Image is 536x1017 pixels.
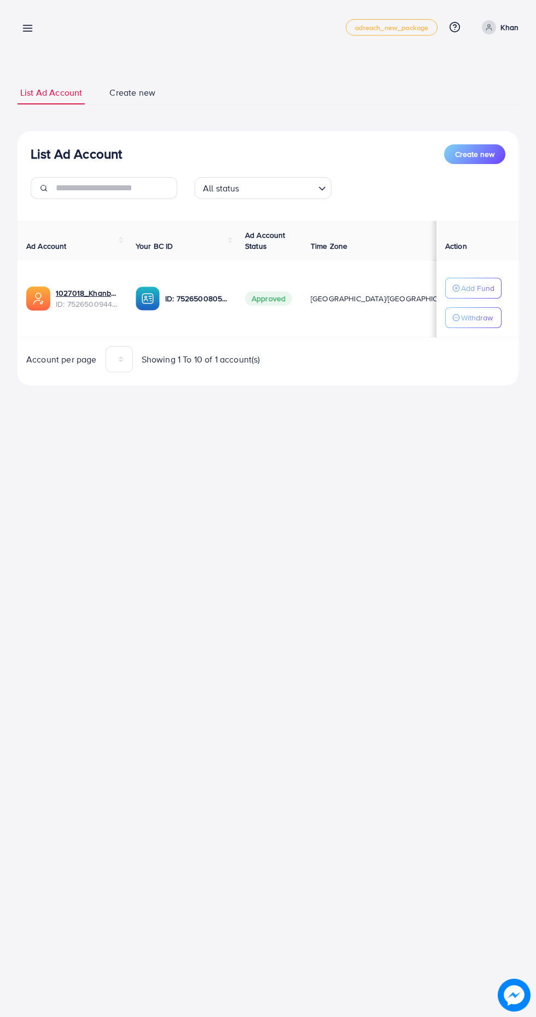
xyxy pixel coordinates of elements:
[109,86,155,99] span: Create new
[56,299,118,309] span: ID: 7526500944935256080
[243,178,314,196] input: Search for option
[31,146,122,162] h3: List Ad Account
[311,241,347,252] span: Time Zone
[56,288,118,310] div: <span class='underline'>1027018_Khanbhia_1752400071646</span></br>7526500944935256080
[500,21,518,34] p: Khan
[26,353,97,366] span: Account per page
[245,291,292,306] span: Approved
[444,144,505,164] button: Create new
[195,177,331,199] div: Search for option
[461,282,494,295] p: Add Fund
[311,293,463,304] span: [GEOGRAPHIC_DATA]/[GEOGRAPHIC_DATA]
[245,230,286,252] span: Ad Account Status
[136,287,160,311] img: ic-ba-acc.ded83a64.svg
[346,19,438,36] a: adreach_new_package
[136,241,173,252] span: Your BC ID
[445,307,502,328] button: Withdraw
[165,292,228,305] p: ID: 7526500805902909457
[26,241,67,252] span: Ad Account
[455,149,494,160] span: Create new
[20,86,82,99] span: List Ad Account
[355,24,428,31] span: adreach_new_package
[201,180,242,196] span: All status
[461,311,493,324] p: Withdraw
[56,288,118,299] a: 1027018_Khanbhia_1752400071646
[445,278,502,299] button: Add Fund
[498,979,531,1012] img: image
[445,241,467,252] span: Action
[142,353,260,366] span: Showing 1 To 10 of 1 account(s)
[477,20,518,34] a: Khan
[26,287,50,311] img: ic-ads-acc.e4c84228.svg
